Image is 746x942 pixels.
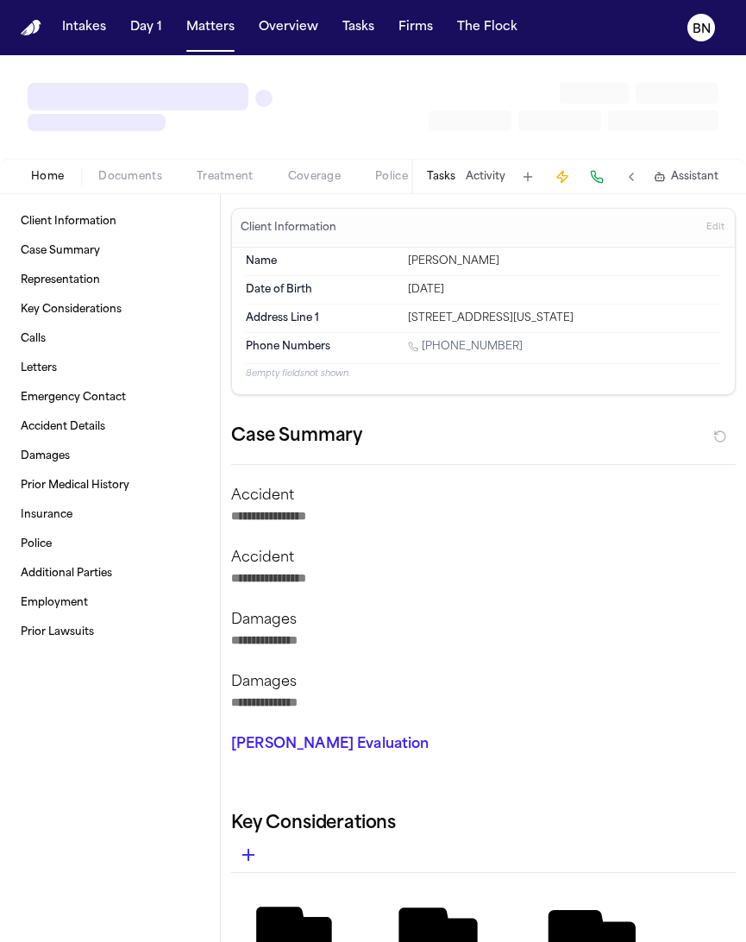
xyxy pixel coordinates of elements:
span: Police [375,170,408,184]
p: 8 empty fields not shown. [246,367,721,380]
img: Finch Logo [21,20,41,36]
a: Prior Medical History [14,472,206,499]
dt: Address Line 1 [246,311,398,325]
button: Edit [701,214,730,242]
a: Call 1 (801) 703-3953 [408,340,523,354]
a: Additional Parties [14,560,206,587]
div: [PERSON_NAME] [408,254,721,268]
button: Assistant [654,170,718,184]
a: Employment [14,589,206,617]
button: Create Immediate Task [550,165,574,189]
button: The Flock [450,12,524,43]
p: Accident [231,548,736,568]
div: [STREET_ADDRESS][US_STATE] [408,311,721,325]
span: Home [31,170,64,184]
a: Key Considerations [14,296,206,323]
a: Home [21,20,41,36]
button: Firms [392,12,440,43]
button: Make a Call [585,165,609,189]
span: Edit [706,222,724,234]
dt: Date of Birth [246,283,398,297]
a: Calls [14,325,206,353]
a: Client Information [14,208,206,235]
a: Accident Details [14,413,206,441]
a: Case Summary [14,237,206,265]
span: Assistant [671,170,718,184]
h2: Case Summary [231,423,362,450]
button: Intakes [55,12,113,43]
a: Representation [14,267,206,294]
button: Activity [466,170,505,184]
span: Treatment [197,170,254,184]
button: Day 1 [123,12,169,43]
div: [DATE] [408,283,721,297]
button: Tasks [335,12,381,43]
p: Damages [231,672,736,693]
button: Tasks [427,170,455,184]
button: Matters [179,12,241,43]
button: Add Task [516,165,540,189]
a: Letters [14,355,206,382]
span: Coverage [288,170,341,184]
span: Phone Numbers [246,340,330,354]
h3: Client Information [237,221,340,235]
p: Accident [231,486,736,506]
a: Prior Lawsuits [14,619,206,646]
p: [PERSON_NAME] Evaluation [231,734,736,755]
p: Damages [231,610,736,631]
a: Emergency Contact [14,384,206,411]
a: Damages [14,443,206,470]
a: Police [14,531,206,558]
a: Insurance [14,501,206,529]
dt: Name [246,254,398,268]
h2: Key Considerations [231,810,736,838]
span: Documents [98,170,162,184]
button: Overview [252,12,325,43]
